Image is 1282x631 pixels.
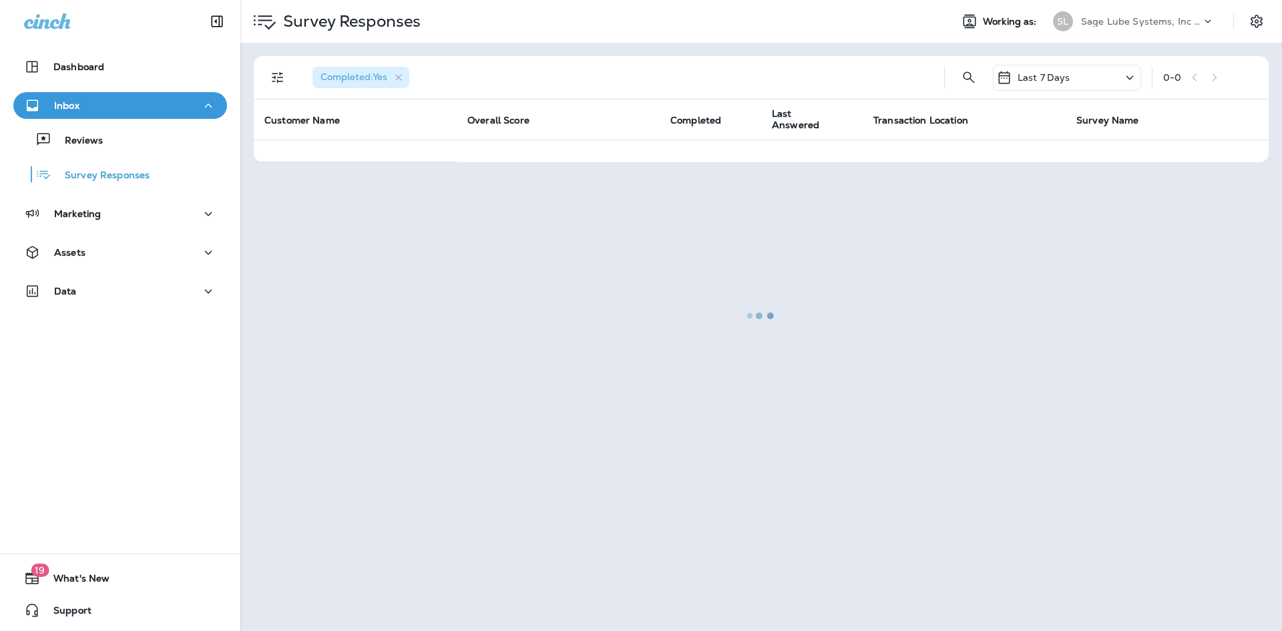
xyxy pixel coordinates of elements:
p: Survey Responses [51,170,150,182]
span: 19 [31,564,49,577]
button: Inbox [13,92,227,119]
button: Survey Responses [13,160,227,188]
button: Data [13,278,227,304]
button: Collapse Sidebar [198,8,236,35]
button: Dashboard [13,53,227,80]
p: Assets [54,247,85,258]
p: Dashboard [53,61,104,72]
button: Support [13,597,227,624]
button: Assets [13,239,227,266]
button: Reviews [13,126,227,154]
button: 19What's New [13,565,227,592]
p: Marketing [54,208,101,219]
p: Reviews [51,135,103,148]
span: What's New [40,573,110,589]
p: Data [54,286,77,296]
button: Marketing [13,200,227,227]
span: Support [40,605,91,621]
p: Inbox [54,100,79,111]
